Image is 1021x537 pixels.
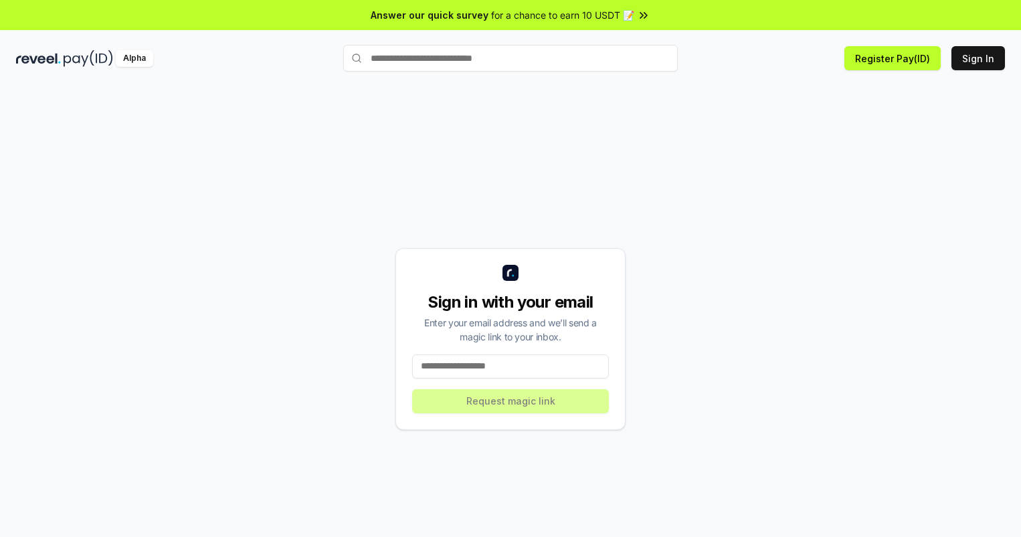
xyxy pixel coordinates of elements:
button: Sign In [951,46,1005,70]
span: for a chance to earn 10 USDT 📝 [491,8,634,22]
div: Enter your email address and we’ll send a magic link to your inbox. [412,316,609,344]
span: Answer our quick survey [371,8,488,22]
button: Register Pay(ID) [844,46,941,70]
img: pay_id [64,50,113,67]
img: reveel_dark [16,50,61,67]
div: Alpha [116,50,153,67]
img: logo_small [502,265,519,281]
div: Sign in with your email [412,292,609,313]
